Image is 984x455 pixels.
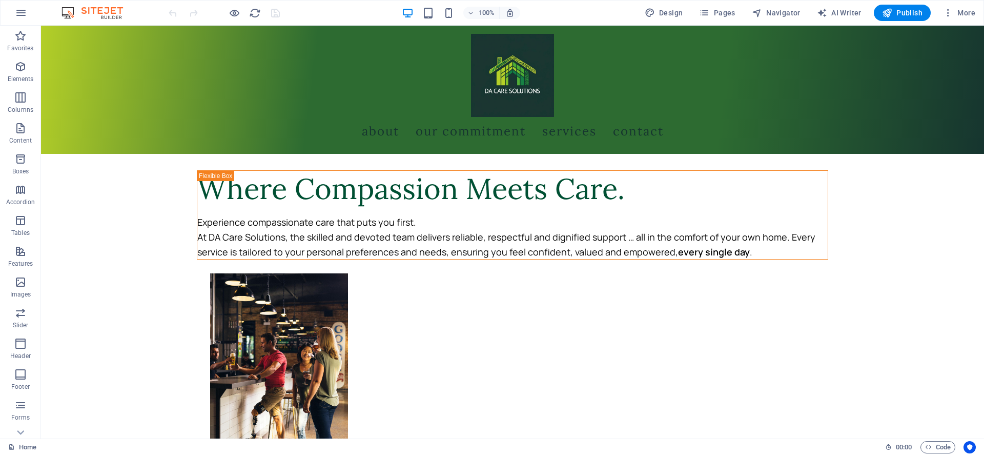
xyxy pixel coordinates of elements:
[10,352,31,360] p: Header
[463,7,500,19] button: 100%
[11,413,30,422] p: Forms
[249,7,261,19] button: reload
[813,5,866,21] button: AI Writer
[11,229,30,237] p: Tables
[12,167,29,175] p: Boxes
[641,5,687,21] button: Design
[8,441,36,453] a: Click to cancel selection. Double-click to open Pages
[9,136,32,145] p: Content
[885,441,912,453] h6: Session time
[59,7,136,19] img: Editor Logo
[641,5,687,21] div: Design (Ctrl+Alt+Y)
[943,8,975,18] span: More
[8,106,33,114] p: Columns
[7,44,33,52] p: Favorites
[695,5,739,21] button: Pages
[13,321,29,329] p: Slider
[645,8,683,18] span: Design
[817,8,862,18] span: AI Writer
[882,8,922,18] span: Publish
[505,8,515,17] i: On resize automatically adjust zoom level to fit chosen device.
[10,290,31,299] p: Images
[963,441,976,453] button: Usercentrics
[6,198,35,206] p: Accordion
[920,441,955,453] button: Code
[479,7,495,19] h6: 100%
[925,441,951,453] span: Code
[752,8,801,18] span: Navigator
[8,75,34,83] p: Elements
[939,5,979,21] button: More
[699,8,735,18] span: Pages
[8,260,33,268] p: Features
[874,5,931,21] button: Publish
[896,441,912,453] span: 00 00
[903,443,905,451] span: :
[249,7,261,19] i: Reload page
[11,383,30,391] p: Footer
[748,5,805,21] button: Navigator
